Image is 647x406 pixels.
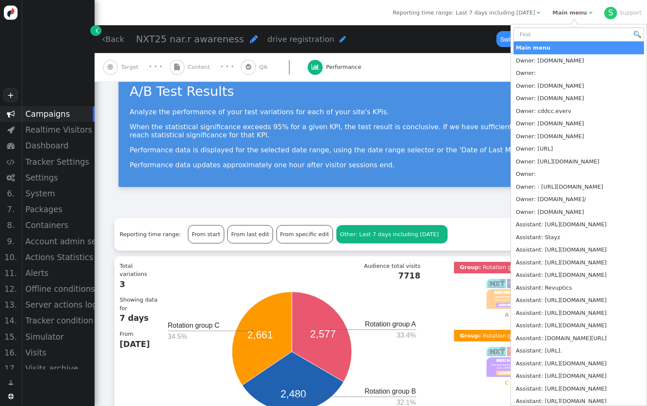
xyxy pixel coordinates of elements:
div: Visits [21,345,95,361]
a: + [3,89,18,102]
div: Offline conditions [21,281,95,297]
div: A [505,311,509,319]
td: Owner: [513,67,644,80]
a:  [3,376,19,390]
span: Performance [326,63,365,71]
span:  [7,110,15,118]
div: Account admin settings [21,234,95,249]
div: C [505,379,509,387]
span:  [250,34,258,44]
div: Alerts [21,265,95,281]
img: icon_search.png [634,31,641,38]
a: SSupport [604,9,641,16]
span:  [246,64,251,70]
text: 34.5% [168,332,187,340]
span:  [8,394,14,399]
td: Assistant: [URL]. [513,344,644,357]
input: Find [513,27,644,42]
td: Owner: [DOMAIN_NAME] [513,92,644,105]
div: · · · [220,62,234,72]
td: Assistant: [URL][DOMAIN_NAME] [513,357,644,370]
div: S [604,7,617,20]
div: Campaigns [21,106,95,122]
span:  [440,231,444,237]
span:  [312,64,319,70]
div: Visits archive [21,361,95,376]
span: Rotation group A: [483,264,531,270]
text: 32.1% [397,398,416,406]
span:  [339,35,346,43]
b: Main menu [516,44,550,51]
b: [DATE] [120,338,158,350]
div: Total variations [120,262,164,296]
b: Group: [460,332,481,339]
span:  [7,126,15,134]
span: Audience total visits [364,263,420,269]
div: From [120,330,164,356]
div: Server actions log [21,297,95,313]
div: Settings [21,170,95,186]
td: Owner: : [URL][DOMAIN_NAME] [513,181,644,193]
a: Back [102,33,124,45]
div: Tracker Settings [21,154,95,170]
a:  QA [241,53,308,81]
text: Rotation group C [168,322,220,329]
td: Assistant: [DOMAIN_NAME][URL] [513,332,644,345]
td: Assistant: [URL][DOMAIN_NAME] [513,307,644,320]
span: NXT25 nar.r awareness [136,34,244,44]
text: 33.4% [397,331,416,338]
div: Realtime Visitors [21,122,95,138]
td: Owner: [DOMAIN_NAME] [513,117,644,130]
div: Showing data for [120,296,164,330]
td: Owner: [URL] [513,142,644,155]
text: Rotation group B [365,388,416,395]
b: Main menu [552,9,587,16]
img: 92.png [485,277,528,309]
td: Assistant: [URL][DOMAIN_NAME] [513,382,644,395]
td: Assistant: [URL][DOMAIN_NAME] [513,243,644,256]
span: Target [121,63,142,71]
td: Owner: cddcc.everv [513,105,644,118]
img: 94.png [485,345,528,377]
button: Switch to draft (Disable) [496,31,567,47]
span:  [589,10,592,15]
td: Owner: [DOMAIN_NAME] [513,206,644,219]
a:  Target · · · [103,53,170,81]
text: Rotation group A [365,320,416,328]
div: · · · [149,62,162,72]
div: From start [188,225,223,243]
span:  [174,64,180,70]
td: Owner: [DOMAIN_NAME] [513,54,644,67]
text: 2,480 [281,388,306,400]
span:  [537,10,540,15]
span: Content [188,63,214,71]
text: 2,577 [310,328,336,340]
b: 3 [120,279,158,290]
td: Assistant: Revuptics [513,282,644,294]
span:  [7,142,15,150]
td: Owner: [DOMAIN_NAME]/ [513,193,644,206]
td: Assistant: [URL][DOMAIN_NAME] [513,370,644,382]
td: Owner: [DOMAIN_NAME] [513,80,644,92]
span: drive registration [267,35,335,44]
span:  [95,26,98,35]
td: Owner: [DOMAIN_NAME] [513,130,644,143]
a:  Content · · · [170,53,241,81]
div: Simulator [21,329,95,345]
div: From specific edit [277,225,332,243]
span:  [6,158,15,166]
a:  Performance [308,53,379,81]
div: Actions Statistics [21,249,95,265]
div: Dashboard [21,138,95,154]
text: 2,661 [247,329,273,341]
span: Other: Last 7 days including [DATE] [340,231,439,237]
b: 7718 [169,270,420,282]
span:  [107,64,113,70]
span: Rotation group C: [483,332,531,339]
a:  [90,25,101,36]
div: System [21,186,95,202]
td: Assistant: [URL][DOMAIN_NAME] [513,269,644,282]
td: Assistant: [URL][DOMAIN_NAME] [513,256,644,269]
img: logo-icon.svg [4,6,18,20]
span: QA [259,63,271,71]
